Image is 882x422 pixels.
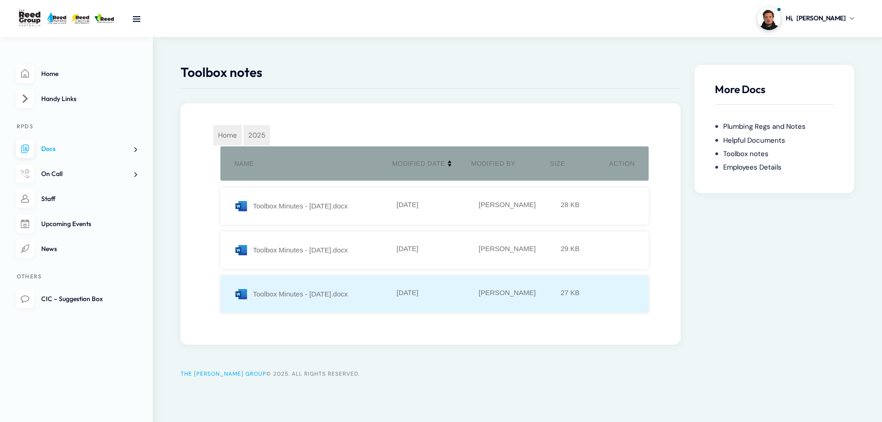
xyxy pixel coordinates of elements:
[396,199,476,213] div: [DATE]
[786,13,793,23] span: Hi,
[479,287,559,301] div: [PERSON_NAME]
[715,83,834,105] h5: More Docs
[796,13,846,23] span: [PERSON_NAME]
[757,7,854,30] a: Profile picture of Dylan GledhillHi,[PERSON_NAME]
[561,243,621,257] div: 29 KB
[234,287,248,301] img: msword_file.png
[723,149,769,158] a: Toolbox notes
[561,287,621,301] div: 27 KB
[181,368,854,379] div: © 2025. All Rights Reserved.
[234,287,394,301] div: Toolbox Minutes - [DATE].docx
[723,163,782,172] a: Employees Details
[234,243,248,257] img: msword_file.png
[757,7,781,30] img: Profile picture of Dylan Gledhill
[234,199,394,213] div: Toolbox Minutes - [DATE].docx
[561,199,621,213] div: 28 KB
[213,125,242,145] span: Home
[234,243,394,257] div: Toolbox Minutes - [DATE].docx
[448,160,451,163] img: drop-down-arrow.png
[479,199,559,213] div: [PERSON_NAME]
[448,164,451,167] img: drop-down-arrow.png
[609,158,635,169] div: Action
[479,243,559,257] div: [PERSON_NAME]
[396,243,476,257] div: [DATE]
[396,287,476,301] div: [DATE]
[723,122,806,131] a: Plumbing Regs and Notes
[550,158,609,169] div: Size
[392,158,471,169] div: Modified Date
[471,158,550,169] div: Modified By
[244,125,270,145] span: 2025
[181,65,681,80] h1: Toolbox notes
[234,199,248,213] img: msword_file.png
[723,136,785,145] a: Helpful Documents
[234,158,392,169] div: Name
[181,370,266,378] a: The [PERSON_NAME] Group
